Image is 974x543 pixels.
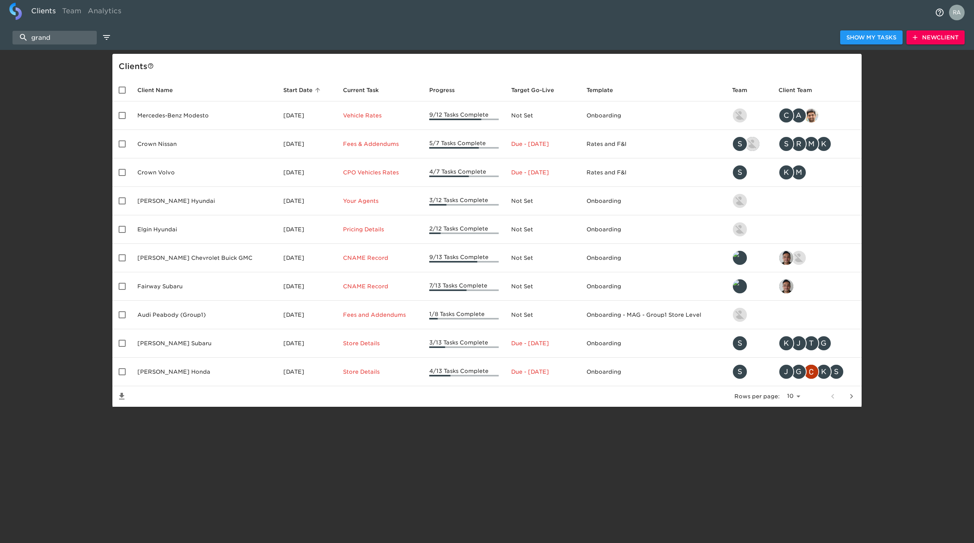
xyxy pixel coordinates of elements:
[580,301,726,329] td: Onboarding - MAG - Group1 Store Level
[791,108,807,123] div: A
[423,158,505,187] td: 4/7 Tasks Complete
[732,85,757,95] span: Team
[423,272,505,301] td: 7/13 Tasks Complete
[277,301,336,329] td: [DATE]
[131,244,277,272] td: [PERSON_NAME] Chevrolet Buick GMC
[779,279,793,293] img: sai@simplemnt.com
[131,187,277,215] td: [PERSON_NAME] Hyundai
[804,108,818,122] img: sandeep@simplemnt.com
[791,136,807,152] div: R
[343,311,417,319] p: Fees and Addendums
[840,30,903,45] button: Show My Tasks
[277,244,336,272] td: [DATE]
[423,244,505,272] td: 9/13 Tasks Complete
[580,244,726,272] td: Onboarding
[423,215,505,244] td: 2/12 Tasks Complete
[423,130,505,158] td: 5/7 Tasks Complete
[732,165,748,180] div: S
[505,101,580,130] td: Not Set
[343,197,417,205] p: Your Agents
[131,101,277,130] td: Mercedes-Benz Modesto
[137,85,183,95] span: Client Name
[112,387,131,406] button: Save List
[930,3,949,22] button: notifications
[277,101,336,130] td: [DATE]
[511,169,574,176] p: Due - [DATE]
[803,335,819,351] div: T
[85,3,124,22] a: Analytics
[778,335,794,351] div: K
[733,308,747,322] img: nikko.foster@roadster.com
[580,101,726,130] td: Onboarding
[778,335,855,351] div: kevin.mand@schomp.com, james.kurtenbach@schomp.com, tj.joyce@schomp.com, george.lawton@schomp.com
[791,335,807,351] div: J
[906,30,965,45] button: NewClient
[131,215,277,244] td: Elgin Hyundai
[505,215,580,244] td: Not Set
[732,335,748,351] div: S
[791,165,807,180] div: M
[732,307,766,323] div: nikko.foster@roadster.com
[791,364,807,380] div: G
[343,140,417,148] p: Fees & Addendums
[587,85,623,95] span: Template
[732,279,766,294] div: leland@roadster.com
[343,368,417,376] p: Store Details
[778,108,855,123] div: clayton.mandel@roadster.com, angelique.nurse@roadster.com, sandeep@simplemnt.com
[778,364,794,380] div: J
[778,136,794,152] div: S
[343,85,389,95] span: Current Task
[732,222,766,237] div: kevin.lo@roadster.com
[505,244,580,272] td: Not Set
[423,187,505,215] td: 3/12 Tasks Complete
[783,390,803,402] select: rows per page
[732,250,766,266] div: leland@roadster.com
[423,329,505,358] td: 3/13 Tasks Complete
[277,329,336,358] td: [DATE]
[511,140,574,148] p: Due - [DATE]
[949,5,965,20] img: Profile
[779,251,793,265] img: sai@simplemnt.com
[505,187,580,215] td: Not Set
[778,165,855,180] div: kwilson@crowncars.com, mcooley@crowncars.com
[732,364,766,380] div: savannah@roadster.com
[580,329,726,358] td: Onboarding
[732,136,766,152] div: savannah@roadster.com, austin@roadster.com
[343,282,417,290] p: CNAME Record
[733,194,747,208] img: kevin.lo@roadster.com
[745,137,759,151] img: austin@roadster.com
[733,108,747,122] img: kevin.lo@roadster.com
[28,3,59,22] a: Clients
[732,136,748,152] div: S
[804,365,818,379] img: christopher.mccarthy@roadster.com
[511,85,554,95] span: Calculated based on the start date and the duration of all Tasks contained in this Hub.
[343,112,417,119] p: Vehicle Rates
[277,272,336,301] td: [DATE]
[778,85,822,95] span: Client Team
[778,364,855,380] div: james.kurtenbach@schomp.com, george.lawton@schomp.com, christopher.mccarthy@roadster.com, kevin.m...
[100,31,113,44] button: edit
[580,158,726,187] td: Rates and F&I
[733,279,747,293] img: leland@roadster.com
[511,339,574,347] p: Due - [DATE]
[778,250,855,266] div: sai@simplemnt.com, nikko.foster@roadster.com
[148,63,154,69] svg: This is a list of all of your clients and clients shared with you
[732,108,766,123] div: kevin.lo@roadster.com
[131,329,277,358] td: [PERSON_NAME] Subaru
[277,158,336,187] td: [DATE]
[803,136,819,152] div: M
[343,339,417,347] p: Store Details
[131,130,277,158] td: Crown Nissan
[131,358,277,386] td: [PERSON_NAME] Honda
[12,31,97,44] input: search
[277,130,336,158] td: [DATE]
[277,187,336,215] td: [DATE]
[733,251,747,265] img: leland@roadster.com
[343,225,417,233] p: Pricing Details
[816,136,832,152] div: K
[343,85,379,95] span: This is the next Task in this Hub that should be completed
[580,272,726,301] td: Onboarding
[580,358,726,386] td: Onboarding
[511,85,564,95] span: Target Go-Live
[913,33,958,43] span: New Client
